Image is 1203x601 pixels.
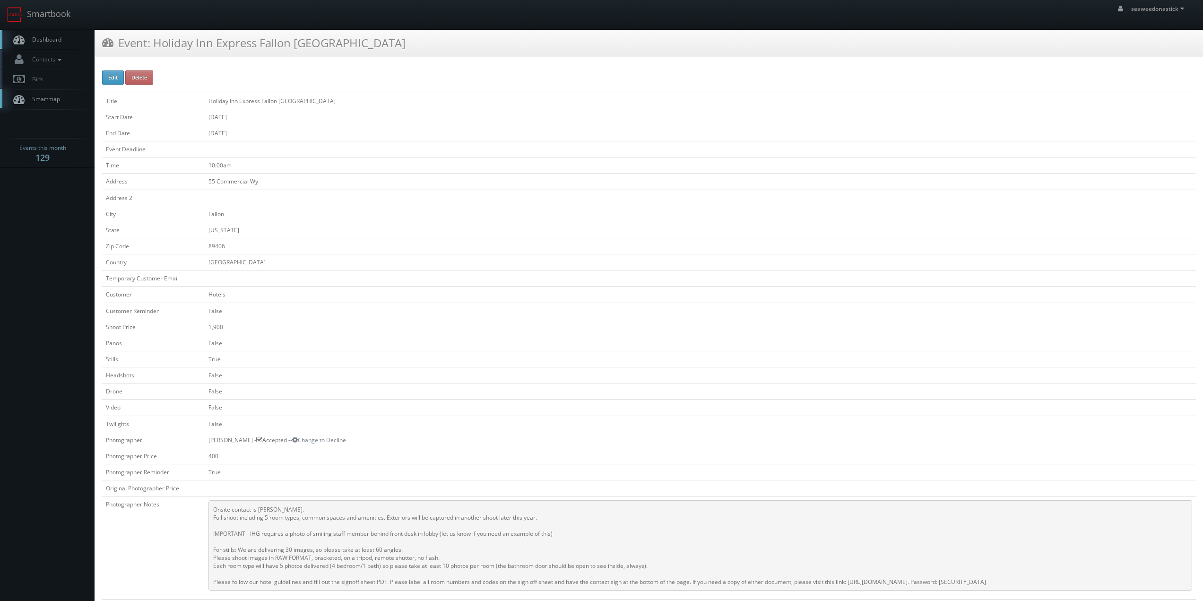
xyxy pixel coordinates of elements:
button: Edit [102,70,124,85]
button: Delete [125,70,153,85]
a: Change to Decline [292,436,346,444]
td: False [205,416,1196,432]
td: State [102,222,205,238]
td: False [205,335,1196,351]
span: Smartmap [27,95,60,103]
td: Fallon [205,206,1196,222]
td: Photographer Notes [102,496,205,600]
span: Dashboard [27,35,61,44]
td: Holiday Inn Express Fallon [GEOGRAPHIC_DATA] [205,93,1196,109]
td: Headshots [102,367,205,383]
td: City [102,206,205,222]
td: False [205,303,1196,319]
td: Country [102,254,205,270]
span: Events this month [19,143,66,153]
pre: Onsite contact is [PERSON_NAME]. Full shoot including 5 room types, common spaces and amenities. ... [208,500,1192,591]
td: Address 2 [102,190,205,206]
td: 400 [205,448,1196,464]
td: 89406 [205,238,1196,254]
img: smartbook-logo.png [7,7,22,22]
td: [US_STATE] [205,222,1196,238]
td: Panos [102,335,205,351]
span: seaweedonastick [1131,5,1187,13]
td: Original Photographer Price [102,480,205,496]
td: Hotels [205,287,1196,303]
td: True [205,464,1196,480]
span: Bids [27,75,43,83]
td: Shoot Price [102,319,205,335]
td: [DATE] [205,109,1196,125]
td: Photographer Reminder [102,464,205,480]
td: Stills [102,351,205,367]
td: Customer [102,287,205,303]
td: 10:00am [205,157,1196,174]
td: Photographer [102,432,205,448]
td: [PERSON_NAME] - Accepted -- [205,432,1196,448]
span: Contacts [27,55,64,63]
td: Address [102,174,205,190]
td: False [205,367,1196,383]
td: Start Date [102,109,205,125]
td: End Date [102,125,205,141]
td: Twilights [102,416,205,432]
td: Time [102,157,205,174]
td: Customer Reminder [102,303,205,319]
strong: 129 [35,152,50,163]
td: False [205,383,1196,400]
td: Title [102,93,205,109]
td: Video [102,400,205,416]
td: True [205,351,1196,367]
td: 1,900 [205,319,1196,335]
td: [DATE] [205,125,1196,141]
td: Drone [102,383,205,400]
td: False [205,400,1196,416]
td: Photographer Price [102,448,205,464]
td: 55 Commercial Wy [205,174,1196,190]
td: Event Deadline [102,141,205,157]
td: Zip Code [102,238,205,254]
h3: Event: Holiday Inn Express Fallon [GEOGRAPHIC_DATA] [102,35,406,51]
td: Temporary Customer Email [102,270,205,287]
td: [GEOGRAPHIC_DATA] [205,254,1196,270]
